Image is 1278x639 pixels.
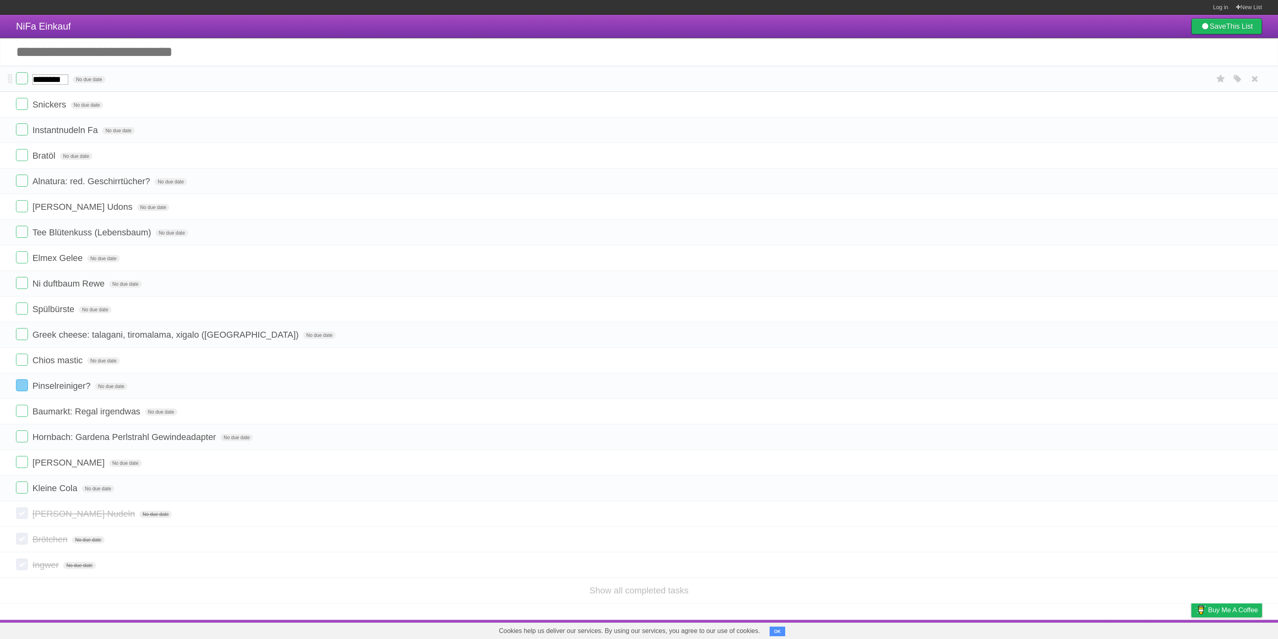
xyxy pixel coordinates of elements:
[1213,72,1228,86] label: Star task
[32,560,61,570] span: Ingwer
[220,434,253,441] span: No due date
[16,303,28,315] label: Done
[1085,622,1102,637] a: About
[72,536,104,543] span: No due date
[16,175,28,187] label: Done
[32,151,57,161] span: Bratöl
[139,511,172,518] span: No due date
[32,100,68,109] span: Snickers
[16,72,28,84] label: Done
[16,533,28,545] label: Done
[63,562,95,569] span: No due date
[73,76,105,83] span: No due date
[16,482,28,494] label: Done
[491,623,768,639] span: Cookies help us deliver our services. By using our services, you agree to our use of cookies.
[95,383,127,390] span: No due date
[1212,622,1262,637] a: Suggest a feature
[16,123,28,135] label: Done
[155,178,187,185] span: No due date
[32,534,69,544] span: Brötchen
[1154,622,1171,637] a: Terms
[589,585,689,595] a: Show all completed tasks
[770,627,785,636] button: OK
[16,354,28,366] label: Done
[32,227,153,237] span: Tee Blütenkuss (Lebensbaum)
[109,460,141,467] span: No due date
[32,176,152,186] span: Alnatura: red. Geschirrtücher?
[32,483,79,493] span: Kleine Cola
[1208,603,1258,617] span: Buy me a coffee
[1195,603,1206,617] img: Buy me a coffee
[32,406,142,416] span: Baumarkt: Regal irgendwas
[32,202,135,212] span: [PERSON_NAME] Udons
[71,102,103,109] span: No due date
[16,226,28,238] label: Done
[16,379,28,391] label: Done
[32,125,100,135] span: Instantnudeln Fa
[1226,22,1253,30] b: This List
[32,279,107,289] span: Ni duftbaum Rewe
[1111,622,1144,637] a: Developers
[87,357,119,364] span: No due date
[32,355,85,365] span: Chios mastic
[32,432,218,442] span: Hornbach: Gardena Perlstrahl Gewindeadapter
[32,509,137,519] span: [PERSON_NAME] Nudeln
[16,456,28,468] label: Done
[1191,603,1262,617] a: Buy me a coffee
[16,98,28,110] label: Done
[16,149,28,161] label: Done
[16,507,28,519] label: Done
[303,332,335,339] span: No due date
[1181,622,1202,637] a: Privacy
[16,251,28,263] label: Done
[102,127,135,134] span: No due date
[60,153,92,160] span: No due date
[16,277,28,289] label: Done
[137,204,169,211] span: No due date
[79,306,111,313] span: No due date
[32,458,107,468] span: [PERSON_NAME]
[32,381,93,391] span: Pinselreiniger?
[87,255,119,262] span: No due date
[16,328,28,340] label: Done
[145,408,177,416] span: No due date
[109,281,141,288] span: No due date
[16,405,28,417] label: Done
[16,21,71,32] span: NiFa Einkauf
[32,330,301,340] span: Greek cheese: talagani, tiromalama, xigalo ([GEOGRAPHIC_DATA])
[32,253,85,263] span: Elmex Gelee
[155,229,188,237] span: No due date
[16,558,28,570] label: Done
[82,485,114,492] span: No due date
[16,200,28,212] label: Done
[16,430,28,442] label: Done
[32,304,76,314] span: Spülbürste
[1191,18,1262,34] a: SaveThis List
